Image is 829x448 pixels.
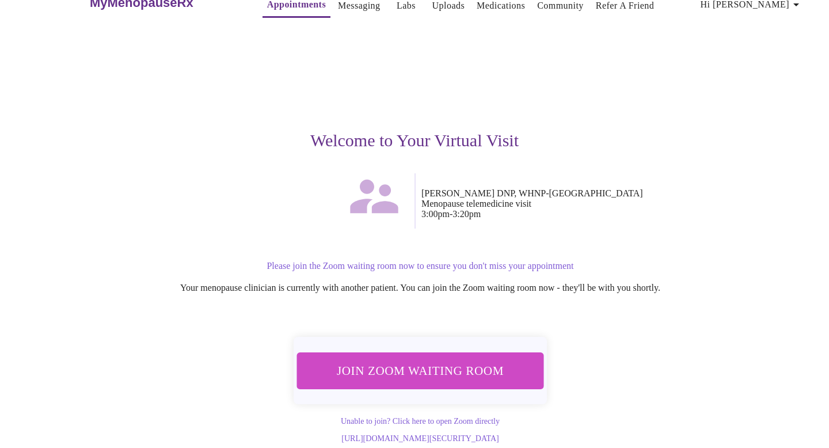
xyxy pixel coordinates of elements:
a: [URL][DOMAIN_NAME][SECURITY_DATA] [341,434,499,443]
button: Join Zoom Waiting Room [297,352,544,389]
h3: Welcome to Your Virtual Visit [60,131,769,150]
p: Please join the Zoom waiting room now to ensure you don't miss your appointment [71,261,769,271]
a: Unable to join? Click here to open Zoom directly [341,417,500,426]
p: [PERSON_NAME] DNP, WHNP-[GEOGRAPHIC_DATA] Menopause telemedicine visit 3:00pm - 3:20pm [421,188,769,219]
span: Join Zoom Waiting Room [312,360,528,381]
p: Your menopause clinician is currently with another patient. You can join the Zoom waiting room no... [71,283,769,293]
